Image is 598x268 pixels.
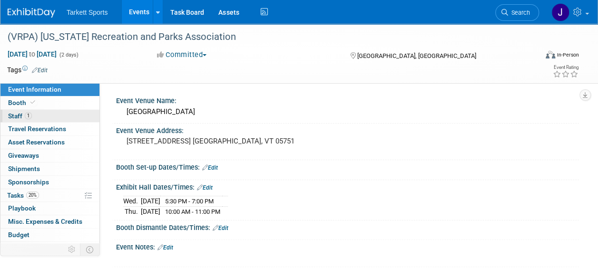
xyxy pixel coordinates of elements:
[0,149,99,162] a: Giveaways
[8,112,32,120] span: Staff
[8,86,61,93] span: Event Information
[0,202,99,215] a: Playbook
[157,244,173,251] a: Edit
[123,196,141,207] td: Wed.
[0,136,99,149] a: Asset Reservations
[551,3,569,21] img: Jeremy Vega
[546,51,555,58] img: Format-Inperson.png
[197,184,213,191] a: Edit
[8,8,55,18] img: ExhibitDay
[202,164,218,171] a: Edit
[8,138,65,146] span: Asset Reservations
[0,176,99,189] a: Sponsorships
[8,178,49,186] span: Sponsorships
[557,51,579,58] div: In-Person
[116,160,579,172] div: Booth Set-up Dates/Times:
[8,152,39,159] span: Giveaways
[0,215,99,228] a: Misc. Expenses & Credits
[26,191,39,199] span: 20%
[116,240,579,252] div: Event Notes:
[495,4,539,21] a: Search
[28,50,37,58] span: to
[7,191,39,199] span: Tasks
[8,218,82,225] span: Misc. Expenses & Credits
[496,49,579,64] div: Event Format
[64,243,80,256] td: Personalize Event Tab Strip
[141,196,160,207] td: [DATE]
[0,96,99,109] a: Booth
[25,112,32,119] span: 1
[127,137,298,145] pre: [STREET_ADDRESS] [GEOGRAPHIC_DATA], VT 05751
[165,208,220,215] span: 10:00 AM - 11:00 PM
[165,198,214,205] span: 5:30 PM - 7:00 PM
[213,225,228,231] a: Edit
[8,125,66,133] span: Travel Reservations
[59,52,78,58] span: (2 days)
[357,52,476,59] span: [GEOGRAPHIC_DATA], [GEOGRAPHIC_DATA]
[553,65,578,70] div: Event Rating
[0,123,99,135] a: Travel Reservations
[8,231,29,239] span: Budget
[508,9,530,16] span: Search
[123,105,572,119] div: [GEOGRAPHIC_DATA]
[116,94,579,105] div: Event Venue Name:
[67,9,108,16] span: Tarkett Sports
[7,50,57,58] span: [DATE] [DATE]
[0,189,99,202] a: Tasks20%
[8,165,40,172] span: Shipments
[8,99,37,106] span: Booth
[141,207,160,217] td: [DATE]
[80,243,100,256] td: Toggle Event Tabs
[154,50,210,60] button: Committed
[0,110,99,123] a: Staff1
[123,207,141,217] td: Thu.
[7,65,48,75] td: Tags
[116,180,579,192] div: Exhibit Hall Dates/Times:
[116,220,579,233] div: Booth Dismantle Dates/Times:
[0,229,99,241] a: Budget
[4,29,530,46] div: (VRPA) [US_STATE] Recreation and Parks Association
[8,204,36,212] span: Playbook
[116,124,579,135] div: Event Venue Address:
[30,100,35,105] i: Booth reservation complete
[32,67,48,74] a: Edit
[0,83,99,96] a: Event Information
[0,163,99,175] a: Shipments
